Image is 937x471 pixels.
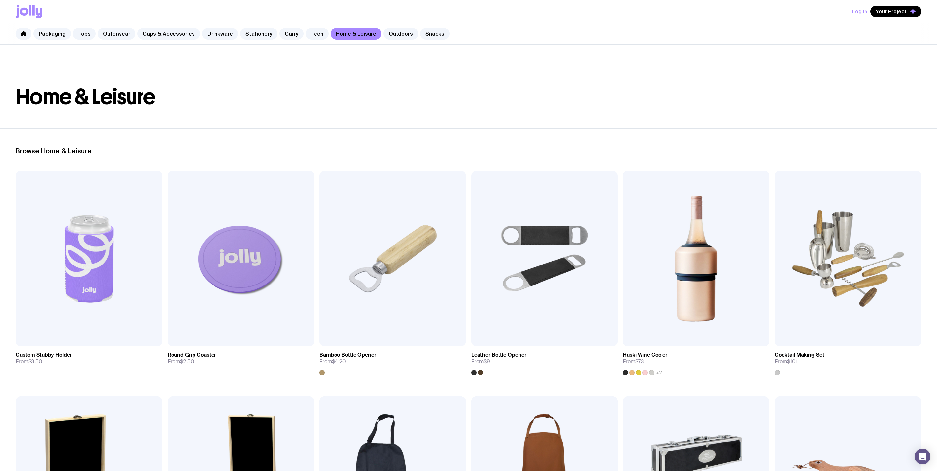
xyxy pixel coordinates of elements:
h1: Home & Leisure [16,87,921,108]
span: +2 [656,370,662,375]
span: $3.50 [28,358,42,365]
a: Outerwear [98,28,135,40]
span: $101 [787,358,798,365]
a: Outdoors [383,28,418,40]
a: Leather Bottle OpenerFrom$9 [471,346,618,375]
div: Open Intercom Messenger [915,449,930,464]
h2: Browse Home & Leisure [16,147,921,155]
a: Bamboo Bottle OpenerFrom$4.20 [319,346,466,375]
button: Log In [852,6,867,17]
span: From [775,358,798,365]
a: Snacks [420,28,450,40]
a: Cocktail Making SetFrom$101 [775,346,921,375]
span: $73 [635,358,644,365]
h3: Custom Stubby Holder [16,352,72,358]
h3: Cocktail Making Set [775,352,824,358]
a: Stationery [240,28,277,40]
a: Packaging [33,28,71,40]
a: Round Grip CoasterFrom$2.50 [168,346,314,370]
a: Home & Leisure [331,28,381,40]
span: From [168,358,194,365]
h3: Bamboo Bottle Opener [319,352,376,358]
a: Huski Wine CoolerFrom$73+2 [623,346,769,375]
span: From [623,358,644,365]
a: Caps & Accessories [137,28,200,40]
h3: Leather Bottle Opener [471,352,526,358]
span: From [16,358,42,365]
a: Tops [73,28,96,40]
span: From [471,358,490,365]
span: Your Project [876,8,907,15]
h3: Huski Wine Cooler [623,352,667,358]
a: Drinkware [202,28,238,40]
span: From [319,358,346,365]
button: Your Project [870,6,921,17]
span: $9 [484,358,490,365]
span: $4.20 [332,358,346,365]
h3: Round Grip Coaster [168,352,216,358]
span: $2.50 [180,358,194,365]
a: Tech [306,28,329,40]
a: Custom Stubby HolderFrom$3.50 [16,346,162,370]
a: Carry [279,28,304,40]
